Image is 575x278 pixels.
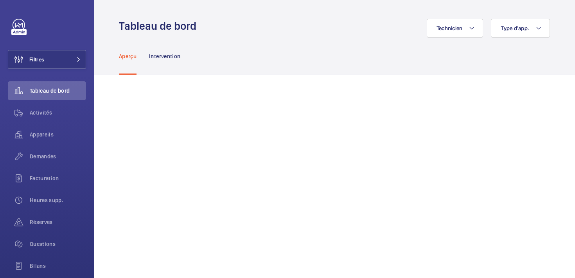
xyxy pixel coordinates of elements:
p: Aperçu [119,52,137,60]
span: Facturation [30,174,86,182]
span: Réserves [30,218,86,226]
button: Technicien [427,19,483,38]
p: Intervention [149,52,180,60]
button: Type d'app. [491,19,550,38]
span: Technicien [437,25,463,31]
h1: Tableau de bord [119,19,201,33]
span: Activités [30,109,86,117]
span: Type d'app. [501,25,529,31]
span: Heures supp. [30,196,86,204]
span: Questions [30,240,86,248]
span: Filtres [29,56,44,63]
span: Appareils [30,131,86,138]
span: Bilans [30,262,86,270]
span: Tableau de bord [30,87,86,95]
span: Demandes [30,152,86,160]
button: Filtres [8,50,86,69]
